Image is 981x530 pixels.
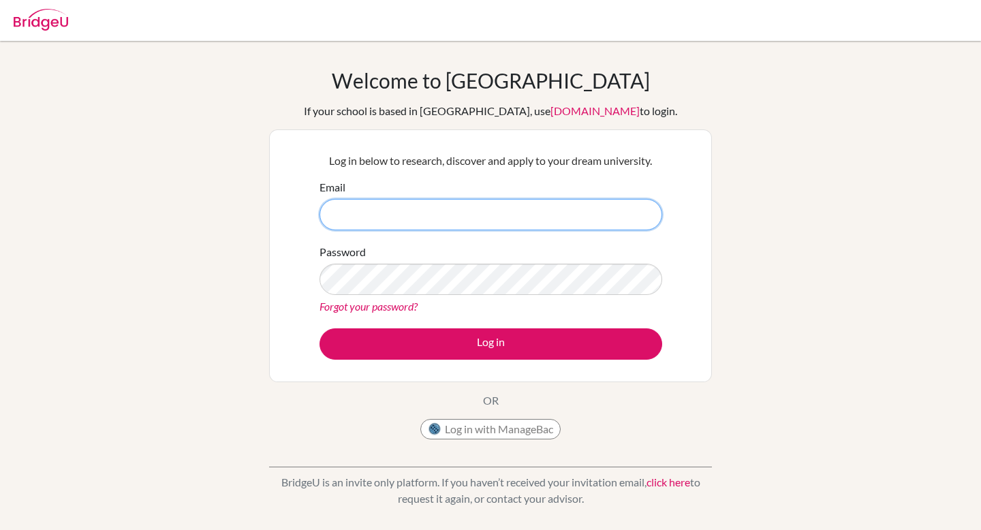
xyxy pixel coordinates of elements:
[647,476,690,488] a: click here
[269,474,712,507] p: BridgeU is an invite only platform. If you haven’t received your invitation email, to request it ...
[320,328,662,360] button: Log in
[320,153,662,169] p: Log in below to research, discover and apply to your dream university.
[483,392,499,409] p: OR
[320,179,345,196] label: Email
[304,103,677,119] div: If your school is based in [GEOGRAPHIC_DATA], use to login.
[14,9,68,31] img: Bridge-U
[420,419,561,439] button: Log in with ManageBac
[320,244,366,260] label: Password
[550,104,640,117] a: [DOMAIN_NAME]
[332,68,650,93] h1: Welcome to [GEOGRAPHIC_DATA]
[320,300,418,313] a: Forgot your password?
